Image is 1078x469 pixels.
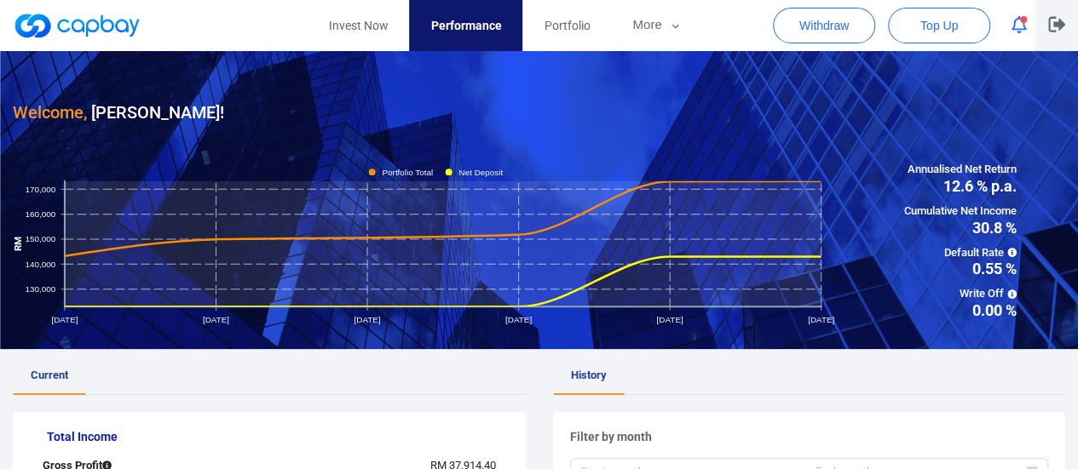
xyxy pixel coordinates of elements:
[26,209,56,219] tspan: 160,000
[354,315,380,324] tspan: [DATE]
[904,179,1017,194] span: 12.6 % p.a.
[544,16,590,35] span: Portfolio
[571,369,607,381] span: History
[26,234,56,243] tspan: 150,000
[904,220,1017,236] span: 30.8 %
[31,369,68,381] span: Current
[26,284,56,294] tspan: 130,000
[904,161,1017,179] span: Annualised Net Return
[26,259,56,268] tspan: 140,000
[773,8,875,43] button: Withdraw
[888,8,990,43] button: Top Up
[203,315,229,324] tspan: [DATE]
[430,16,501,35] span: Performance
[505,315,532,324] tspan: [DATE]
[13,102,87,123] span: Welcome,
[808,315,834,324] tspan: [DATE]
[26,184,56,193] tspan: 170,000
[382,167,433,176] tspan: Portfolio Total
[570,429,1049,444] h5: Filter by month
[51,315,78,324] tspan: [DATE]
[12,236,24,250] tspan: RM
[656,315,683,324] tspan: [DATE]
[13,99,224,126] h3: [PERSON_NAME] !
[904,261,1017,277] span: 0.55 %
[904,244,1017,262] span: Default Rate
[904,203,1017,220] span: Cumulative Net Income
[47,429,509,444] h5: Total Income
[920,17,958,34] span: Top Up
[458,167,503,176] tspan: Net Deposit
[904,285,1017,303] span: Write Off
[904,303,1017,318] span: 0.00 %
